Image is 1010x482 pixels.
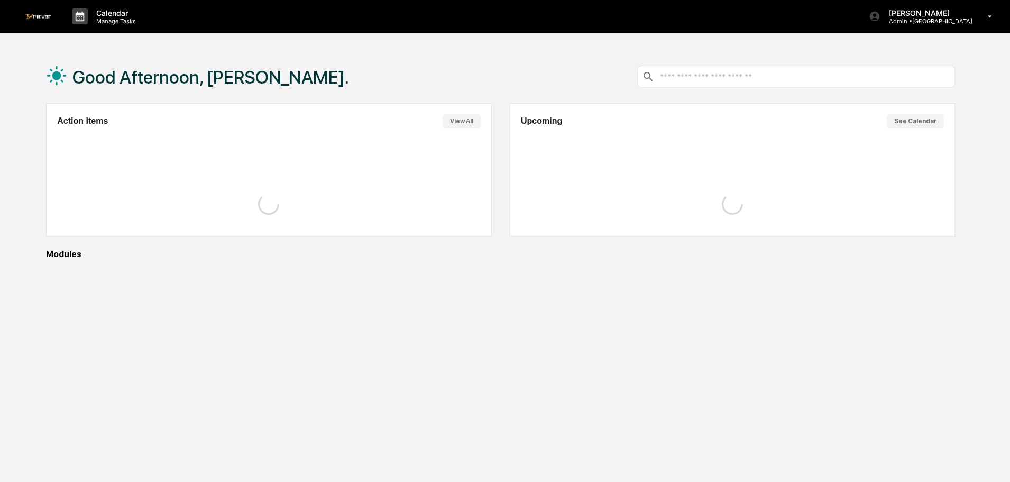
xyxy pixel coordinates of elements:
h2: Upcoming [521,116,562,126]
div: Modules [46,249,955,259]
img: logo [25,14,51,19]
p: [PERSON_NAME] [880,8,972,17]
p: Manage Tasks [88,17,141,25]
h1: Good Afternoon, [PERSON_NAME]. [72,67,349,88]
p: Calendar [88,8,141,17]
h2: Action Items [57,116,108,126]
button: View All [443,114,481,128]
button: See Calendar [887,114,944,128]
p: Admin • [GEOGRAPHIC_DATA] [880,17,972,25]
